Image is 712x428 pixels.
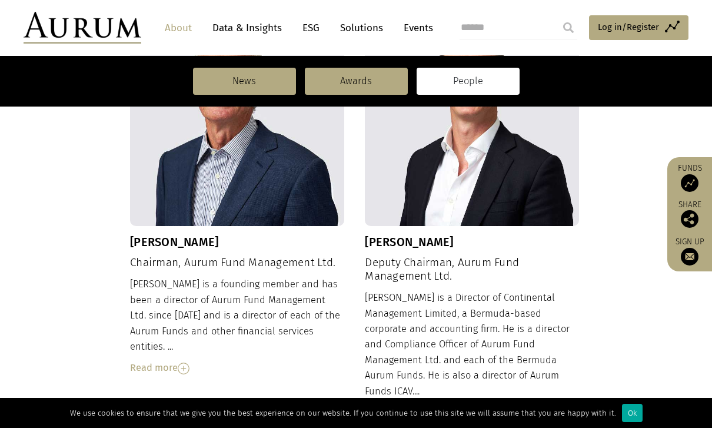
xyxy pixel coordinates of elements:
[681,174,698,192] img: Access Funds
[622,404,643,422] div: Ok
[193,68,296,95] a: News
[130,277,344,376] div: [PERSON_NAME] is a founding member and has been a director of Aurum Fund Management Ltd. since [D...
[334,17,389,39] a: Solutions
[673,201,706,228] div: Share
[673,237,706,266] a: Sign up
[305,68,408,95] a: Awards
[681,248,698,266] img: Sign up to our newsletter
[673,163,706,192] a: Funds
[557,16,580,39] input: Submit
[207,17,288,39] a: Data & Insights
[365,290,579,420] div: [PERSON_NAME] is a Director of Continental Management Limited, a Bermuda-based corporate and acco...
[159,17,198,39] a: About
[365,235,579,249] h3: [PERSON_NAME]
[681,210,698,228] img: Share this post
[417,68,520,95] a: People
[130,360,344,376] div: Read more
[297,17,325,39] a: ESG
[365,256,579,283] h4: Deputy Chairman, Aurum Fund Management Ltd.
[130,235,344,249] h3: [PERSON_NAME]
[398,17,433,39] a: Events
[598,20,659,34] span: Log in/Register
[178,363,189,374] img: Read More
[24,12,141,44] img: Aurum
[130,256,344,270] h4: Chairman, Aurum Fund Management Ltd.
[589,15,688,40] a: Log in/Register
